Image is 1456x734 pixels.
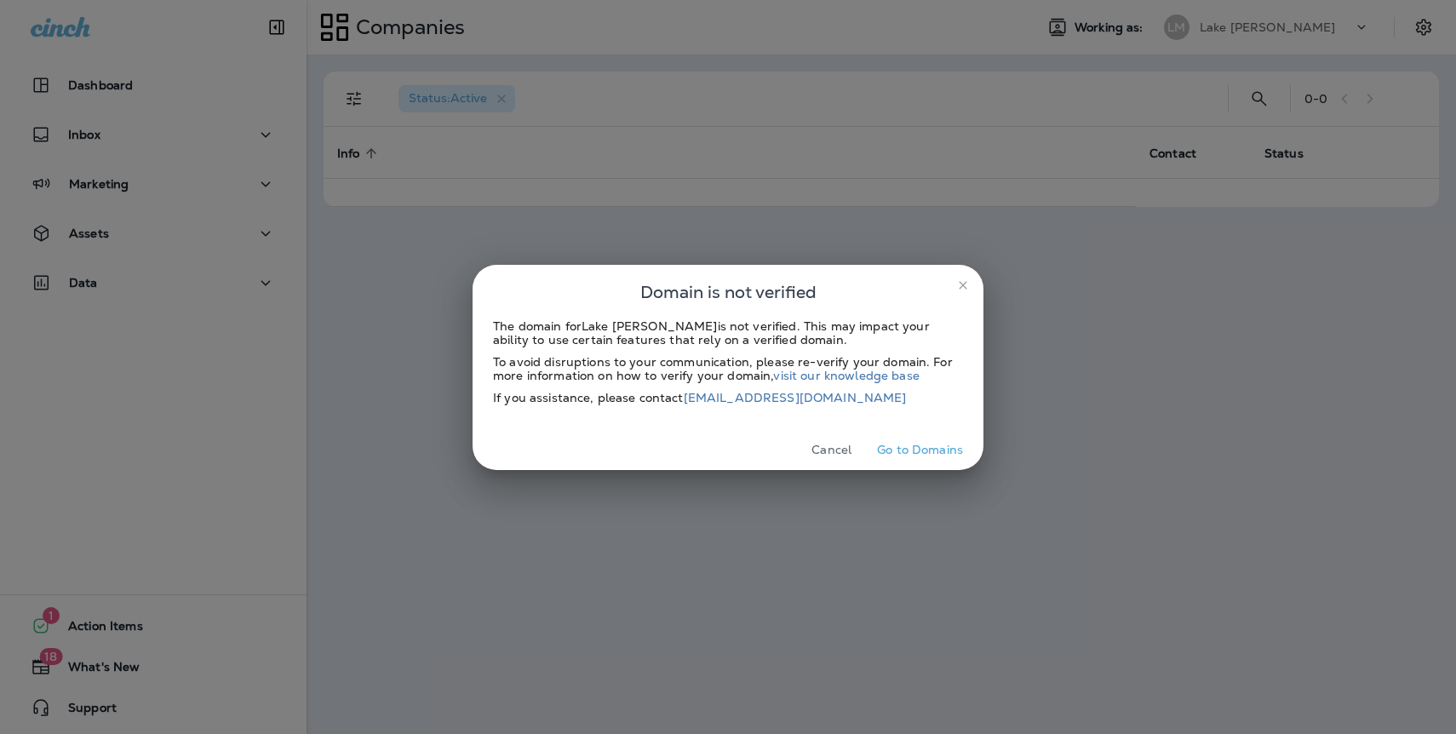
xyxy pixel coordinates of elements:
[493,319,963,347] div: The domain for Lake [PERSON_NAME] is not verified. This may impact your ability to use certain fe...
[640,278,817,306] span: Domain is not verified
[773,368,919,383] a: visit our knowledge base
[684,390,907,405] a: [EMAIL_ADDRESS][DOMAIN_NAME]
[493,391,963,404] div: If you assistance, please contact
[870,437,970,463] button: Go to Domains
[800,437,863,463] button: Cancel
[949,272,977,299] button: close
[493,355,963,382] div: To avoid disruptions to your communication, please re-verify your domain. For more information on...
